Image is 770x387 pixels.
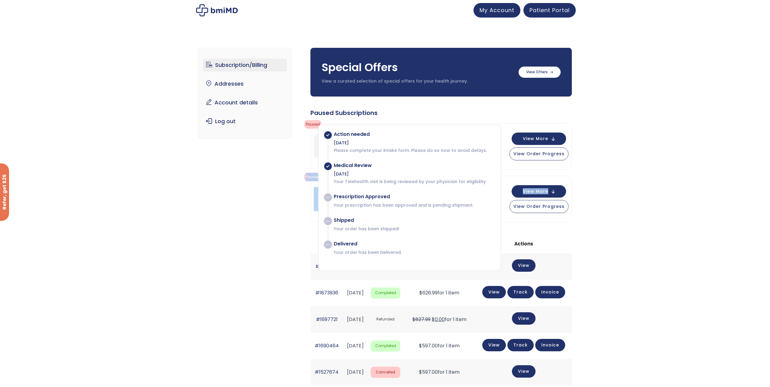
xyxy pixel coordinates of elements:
a: View [482,339,506,351]
time: [DATE] [347,369,364,376]
a: View [512,365,536,378]
p: Your order has been shipped! [334,226,494,232]
div: Action needed [334,131,494,137]
nav: Account pages [198,48,292,139]
td: for 1 item [403,306,475,333]
span: View Order Progress [513,203,565,209]
a: #1527674 [315,369,339,376]
div: Delivered [334,241,494,247]
span: $ [419,289,422,296]
p: Please complete your intake form. Please do so now to avoid delays. [334,147,494,153]
td: for 1 item [403,359,475,385]
del: $827.99 [412,316,431,323]
a: Account details [203,96,287,109]
a: Log out [203,115,287,128]
span: Cancelled [371,367,400,378]
span: 626.99 [419,289,437,296]
a: View [512,312,536,325]
button: View More [512,185,566,198]
div: Shipped [334,217,494,223]
span: 597.00 [419,342,438,349]
span: View Order Progress [513,151,565,157]
a: #1697721 [316,316,338,323]
a: Addresses [203,77,287,90]
a: Patient Portal [523,3,576,18]
a: #1690464 [315,342,339,349]
span: Completed [371,340,400,352]
div: Medical Review [334,162,494,169]
span: 597.00 [419,369,438,376]
span: Refunded [371,314,400,325]
div: [DATE] [334,171,494,177]
a: #1955369 [315,263,338,270]
a: View [482,286,506,298]
time: [DATE] [347,342,364,349]
a: My Account [473,3,520,18]
span: Paused [304,173,321,181]
time: [DATE] [347,316,364,323]
p: Your prescription has been approved and is pending shipment. [334,202,494,208]
div: Prescription Approved [334,194,494,200]
span: $ [432,316,435,323]
span: 0.00 [432,316,445,323]
a: Track [507,286,534,298]
a: Invoice [535,286,565,298]
span: $ [419,342,422,349]
a: Track [507,339,534,351]
span: My Account [480,6,514,14]
img: Personalized GLP-1 3 Month Plan [314,134,338,159]
span: Completed [371,287,400,299]
td: for 1 item [403,280,475,306]
span: Actions [514,240,533,247]
td: for 1 item [403,333,475,359]
button: View Order Progress [510,147,568,160]
a: View [512,259,536,272]
span: Patient Portal [529,6,570,14]
p: Your Telehealth visit is being reviewed by your physician for eligibility. [334,179,494,185]
span: View More [523,137,548,141]
time: [DATE] [347,289,364,296]
div: [DATE] [334,140,494,146]
span: View More [523,189,548,193]
p: Your order has been Delivered. [334,249,494,255]
button: View More [512,133,566,145]
p: View a curated selection of special offers for your health journey. [322,78,513,84]
a: Subscription/Billing [203,59,287,71]
img: My account [196,4,238,16]
a: #1873936 [315,289,338,296]
h3: Special Offers [322,60,513,75]
div: Paused Subscriptions [310,109,572,117]
img: Personalized GLP-1 3 Month Plan [314,187,338,211]
span: $ [419,369,422,376]
span: Paused [304,120,321,129]
a: Invoice [535,339,565,351]
button: View Order Progress [510,200,568,213]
